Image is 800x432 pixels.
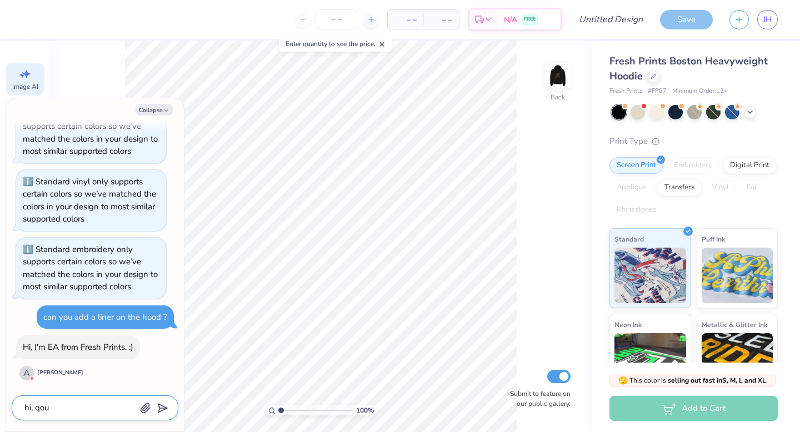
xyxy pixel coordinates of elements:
[618,375,628,386] span: 🫣
[37,369,83,377] div: [PERSON_NAME]
[614,248,686,303] img: Standard
[702,248,773,303] img: Puff Ink
[136,104,173,115] button: Collapse
[648,87,667,96] span: # FP87
[609,202,663,218] div: Rhinestones
[723,157,777,174] div: Digital Print
[702,319,767,330] span: Metallic & Glitter Ink
[618,375,768,385] span: This color is .
[19,366,34,380] div: A
[12,82,38,91] span: Image AI
[672,87,728,96] span: Minimum Order: 12 +
[763,13,772,26] span: JH
[356,405,374,415] span: 100 %
[667,157,719,174] div: Embroidery
[702,233,725,245] span: Puff Ink
[609,135,778,148] div: Print Type
[609,54,768,83] span: Fresh Prints Boston Heavyweight Hoodie
[705,179,736,196] div: Vinyl
[23,341,133,353] div: Hi, I'm EA from Fresh Prints. :)
[614,333,686,389] img: Neon Ink
[315,9,358,29] input: – –
[23,400,136,415] textarea: hi, qou
[609,87,642,96] span: Fresh Prints
[609,179,654,196] div: Applique
[739,179,766,196] div: Foil
[43,312,167,323] div: can you add a liner on the hood ?
[551,92,565,102] div: Back
[23,244,158,293] div: Standard embroidery only supports certain colors so we’ve matched the colors in your design to mo...
[668,376,766,385] strong: selling out fast in S, M, L and XL
[609,157,663,174] div: Screen Print
[657,179,702,196] div: Transfers
[394,14,417,26] span: – –
[757,10,778,29] a: JH
[524,16,536,23] span: FREE
[279,36,392,52] div: Enter quantity to see the price.
[504,14,517,26] span: N/A
[702,333,773,389] img: Metallic & Glitter Ink
[23,176,156,225] div: Standard vinyl only supports certain colors so we’ve matched the colors in your design to most si...
[547,64,569,87] img: Back
[504,389,571,409] label: Submit to feature on our public gallery.
[614,319,642,330] span: Neon Ink
[570,8,652,31] input: Untitled Design
[614,233,644,245] span: Standard
[430,14,452,26] span: – –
